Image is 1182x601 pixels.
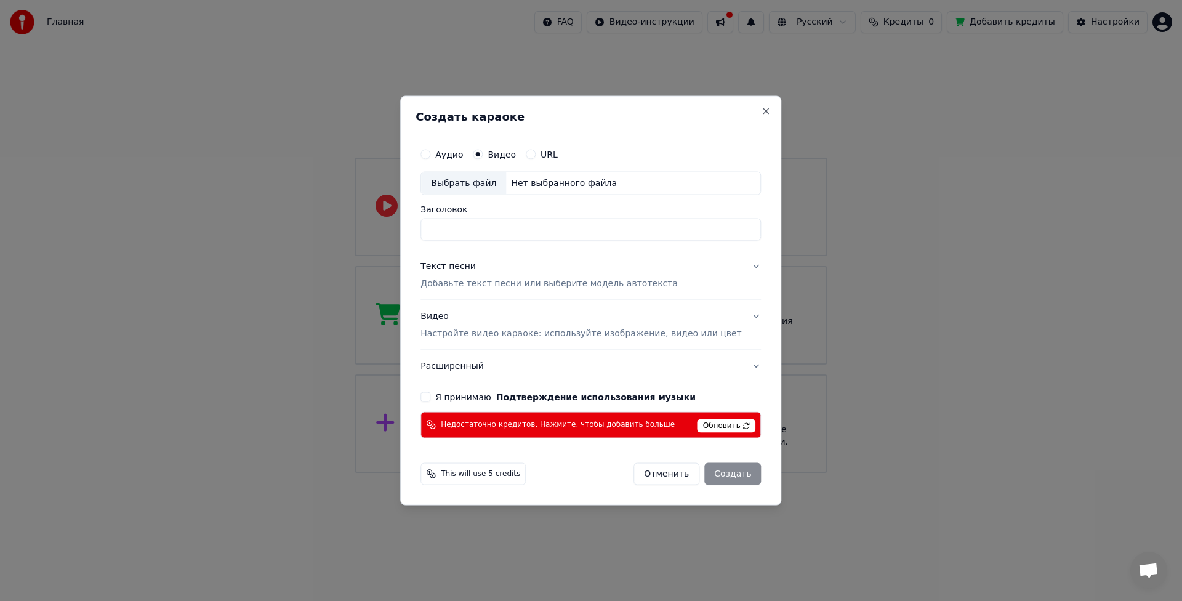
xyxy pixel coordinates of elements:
[420,251,761,300] button: Текст песниДобавьте текст песни или выберите модель автотекста
[421,172,506,195] div: Выбрать файл
[488,150,516,159] label: Видео
[633,462,699,485] button: Отменить
[416,111,766,123] h2: Создать караоке
[698,419,756,432] span: Обновить
[441,420,675,430] span: Недостаточно кредитов. Нажмите, чтобы добавить больше
[420,310,741,340] div: Видео
[441,469,520,478] span: This will use 5 credits
[541,150,558,159] label: URL
[420,327,741,339] p: Настройте видео караоке: используйте изображение, видео или цвет
[435,150,463,159] label: Аудио
[420,350,761,382] button: Расширенный
[506,177,622,190] div: Нет выбранного файла
[420,205,761,214] label: Заголовок
[420,300,761,350] button: ВидеоНастройте видео караоке: используйте изображение, видео или цвет
[496,392,696,401] button: Я принимаю
[420,278,678,290] p: Добавьте текст песни или выберите модель автотекста
[435,392,696,401] label: Я принимаю
[420,260,476,273] div: Текст песни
